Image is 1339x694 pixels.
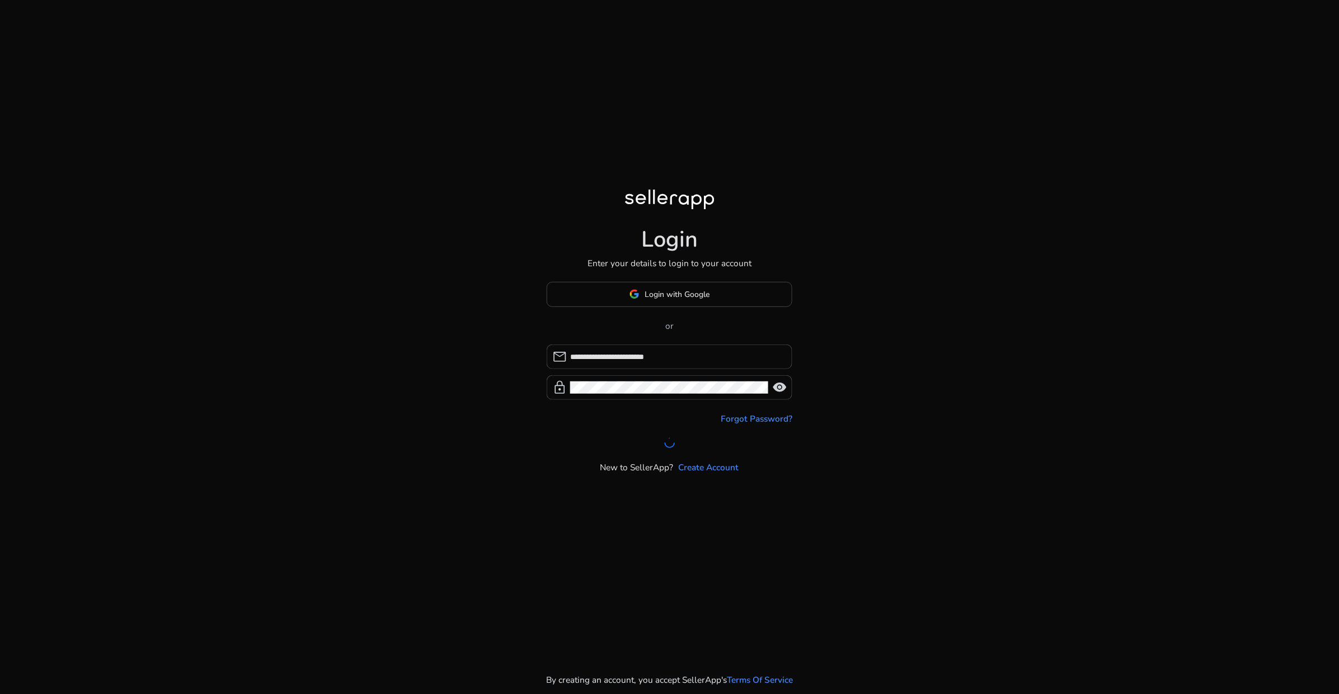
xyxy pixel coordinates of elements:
span: visibility [772,380,787,395]
a: Forgot Password? [721,412,792,425]
span: mail [552,350,567,364]
p: or [547,319,793,332]
button: Login with Google [547,282,793,307]
a: Terms Of Service [727,673,793,686]
p: Enter your details to login to your account [588,257,751,270]
p: New to SellerApp? [600,461,674,474]
h1: Login [641,226,698,253]
img: google-logo.svg [629,289,640,299]
span: Login with Google [645,289,710,300]
a: Create Account [678,461,739,474]
span: lock [552,380,567,395]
